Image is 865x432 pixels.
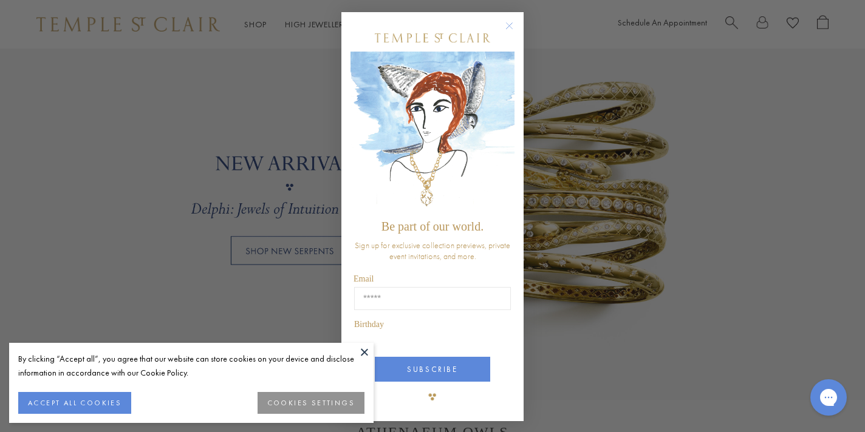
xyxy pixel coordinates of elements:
[354,320,384,329] span: Birthday
[18,392,131,414] button: ACCEPT ALL COOKIES
[375,33,490,42] img: Temple St. Clair
[258,392,364,414] button: COOKIES SETTINGS
[18,352,364,380] div: By clicking “Accept all”, you agree that our website can store cookies on your device and disclos...
[355,240,510,262] span: Sign up for exclusive collection previews, private event invitations, and more.
[381,220,484,233] span: Be part of our world.
[420,385,445,409] img: TSC
[350,52,515,214] img: c4a9eb12-d91a-4d4a-8ee0-386386f4f338.jpeg
[375,357,490,382] button: SUBSCRIBE
[354,287,511,310] input: Email
[508,24,523,39] button: Close dialog
[804,375,853,420] iframe: Gorgias live chat messenger
[354,274,374,283] span: Email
